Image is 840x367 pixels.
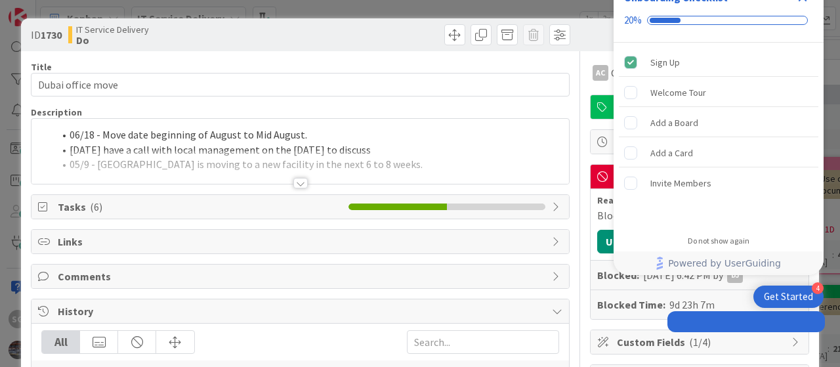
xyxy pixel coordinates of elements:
b: Blocked: [597,267,639,283]
div: All [42,331,80,353]
div: Welcome Tour is incomplete. [619,78,818,107]
button: Unblock [597,230,654,253]
span: Reason [597,196,629,205]
li: [DATE] have a call with local management on the [DATE] to discuss [54,142,562,158]
b: Do [76,35,149,45]
div: 20% [624,14,642,26]
label: Title [31,61,52,73]
div: Checklist progress: 20% [624,14,813,26]
span: Owner [611,65,640,81]
div: Blocked till mid October [597,207,802,223]
span: ( 1/4 ) [689,335,711,349]
div: Add a Board [650,115,698,131]
span: ( 6 ) [90,200,102,213]
li: 06/18 - Move date beginning of August to Mid August. [54,127,562,142]
div: AC [593,65,608,81]
div: DJ [727,267,743,283]
span: Links [58,234,545,249]
span: Tasks [58,199,342,215]
div: Get Started [764,290,813,303]
div: Open Get Started checklist, remaining modules: 4 [753,286,824,308]
span: Description [31,106,82,118]
span: Powered by UserGuiding [668,255,781,271]
input: type card name here... [31,73,570,97]
div: 4 [812,282,824,294]
div: Sign Up is complete. [619,48,818,77]
span: Comments [58,269,545,284]
div: Do not show again [688,236,749,246]
div: Checklist items [614,43,824,227]
div: Sign Up [650,54,680,70]
div: Invite Members [650,175,711,191]
b: 1730 [41,28,62,41]
a: Powered by UserGuiding [620,251,817,275]
span: IT Service Delivery [76,24,149,35]
div: Add a Card is incomplete. [619,139,818,167]
input: Search... [407,330,559,354]
div: Footer [614,251,824,275]
div: Add a Card [650,145,693,161]
b: Blocked Time: [597,297,665,313]
span: ID [31,27,62,43]
div: Invite Members is incomplete. [619,169,818,198]
div: Welcome Tour [650,85,706,100]
span: History [58,303,545,319]
div: Add a Board is incomplete. [619,108,818,137]
div: 9d 23h 7m [669,297,715,313]
div: [DATE] 6:42 PM by [643,267,743,283]
span: Custom Fields [617,334,785,350]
